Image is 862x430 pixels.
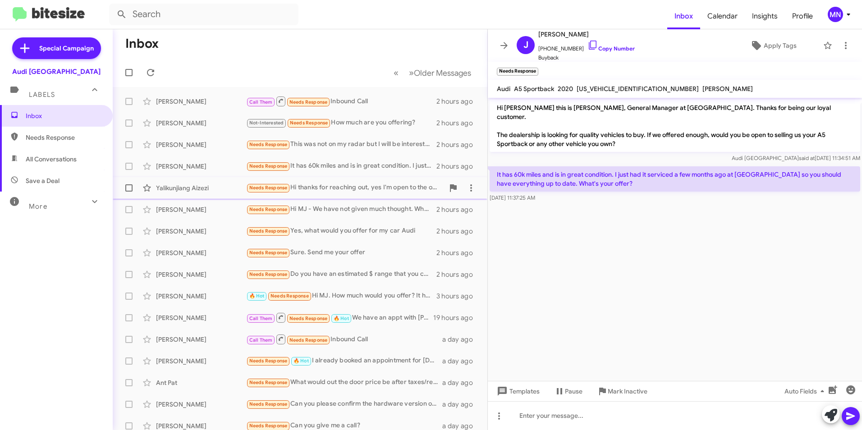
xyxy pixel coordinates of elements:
span: Needs Response [249,423,288,429]
div: MN [828,7,843,22]
span: Needs Response [289,337,328,343]
div: Sure. Send me your offer [246,247,436,258]
div: [PERSON_NAME] [156,140,246,149]
span: Needs Response [249,228,288,234]
span: Needs Response [249,271,288,277]
button: Previous [388,64,404,82]
a: Copy Number [587,45,635,52]
button: Next [403,64,477,82]
span: Call Them [249,316,273,321]
div: [PERSON_NAME] [156,357,246,366]
div: 2 hours ago [436,162,480,171]
a: Calendar [700,3,745,29]
button: Pause [547,383,590,399]
span: Needs Response [249,206,288,212]
span: 🔥 Hot [293,358,309,364]
div: a day ago [442,378,480,387]
div: Ant Pat [156,378,246,387]
span: « [394,67,399,78]
div: 2 hours ago [436,227,480,236]
small: Needs Response [497,68,538,76]
div: a day ago [442,357,480,366]
div: Hi MJ - We have not given much thought. What is the rough estimate for a 2023, SQ7 with 10k miles [246,204,436,215]
div: [PERSON_NAME] [156,227,246,236]
div: [PERSON_NAME] [156,400,246,409]
span: [PERSON_NAME] [538,29,635,40]
span: Audi [GEOGRAPHIC_DATA] [DATE] 11:34:51 AM [732,155,860,161]
span: Needs Response [249,358,288,364]
button: Apply Tags [727,37,819,54]
div: Hi thanks for reaching out, yes I'm open to the option [246,183,444,193]
span: Needs Response [289,99,328,105]
div: [PERSON_NAME] [156,292,246,301]
div: 2 hours ago [436,205,480,214]
span: Call Them [249,99,273,105]
div: How much are you offering? [246,118,436,128]
span: 🔥 Hot [249,293,265,299]
div: Inbound Call [246,96,436,107]
div: 2 hours ago [436,140,480,149]
div: What would out the door price be after taxes/reg/fees to 94549 ? Can you send me the link listing... [246,377,442,388]
span: Mark Inactive [608,383,647,399]
div: 2 hours ago [436,119,480,128]
span: Needs Response [249,401,288,407]
span: Auto Fields [784,383,828,399]
div: [PERSON_NAME] [156,97,246,106]
div: Audi [GEOGRAPHIC_DATA] [12,67,101,76]
div: [PERSON_NAME] [156,313,246,322]
span: said at [799,155,815,161]
span: Needs Response [249,142,288,147]
div: It has 60k miles and is in great condition. I just had it serviced a few months ago at [GEOGRAPHI... [246,161,436,171]
button: Auto Fields [777,383,835,399]
a: Inbox [667,3,700,29]
div: We have an appt with [PERSON_NAME] [DATE] at 9:30 [246,312,433,323]
span: [PHONE_NUMBER] [538,40,635,53]
span: Needs Response [249,185,288,191]
div: 19 hours ago [433,313,480,322]
span: [DATE] 11:37:25 AM [490,194,535,201]
div: a day ago [442,400,480,409]
div: [PERSON_NAME] [156,270,246,279]
span: Older Messages [414,68,471,78]
p: Hi [PERSON_NAME] this is [PERSON_NAME], General Manager at [GEOGRAPHIC_DATA]. Thanks for being ou... [490,100,860,152]
span: Call Them [249,337,273,343]
span: 🔥 Hot [334,316,349,321]
span: Not-Interested [249,120,284,126]
span: 2020 [558,85,573,93]
span: Templates [495,383,540,399]
span: [US_VEHICLE_IDENTIFICATION_NUMBER] [577,85,699,93]
div: 2 hours ago [436,270,480,279]
a: Profile [785,3,820,29]
div: [PERSON_NAME] [156,248,246,257]
div: Yes, what would you offer for my car Audi [246,226,436,236]
p: It has 60k miles and is in great condition. I just had it serviced a few months ago at [GEOGRAPHI... [490,166,860,192]
span: A5 Sportback [514,85,554,93]
span: All Conversations [26,155,77,164]
input: Search [109,4,298,25]
div: Yalikunjiang Aizezi [156,183,246,192]
span: Needs Response [249,380,288,385]
span: J [523,38,528,52]
div: [PERSON_NAME] [156,205,246,214]
span: [PERSON_NAME] [702,85,753,93]
div: 2 hours ago [436,248,480,257]
div: a day ago [442,335,480,344]
div: 2 hours ago [436,97,480,106]
span: Audi [497,85,510,93]
span: Needs Response [271,293,309,299]
span: Inbox [26,111,102,120]
div: 3 hours ago [436,292,480,301]
span: Special Campaign [39,44,94,53]
span: Needs Response [290,120,328,126]
span: Needs Response [249,163,288,169]
div: [PERSON_NAME] [156,335,246,344]
nav: Page navigation example [389,64,477,82]
div: This was not on my radar but I will be interested to know what can be offered. [246,139,436,150]
div: I already booked an appointment for [DATE] with [PERSON_NAME]! [246,356,442,366]
h1: Inbox [125,37,159,51]
button: Mark Inactive [590,383,655,399]
div: Inbound Call [246,334,442,345]
span: Labels [29,91,55,99]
